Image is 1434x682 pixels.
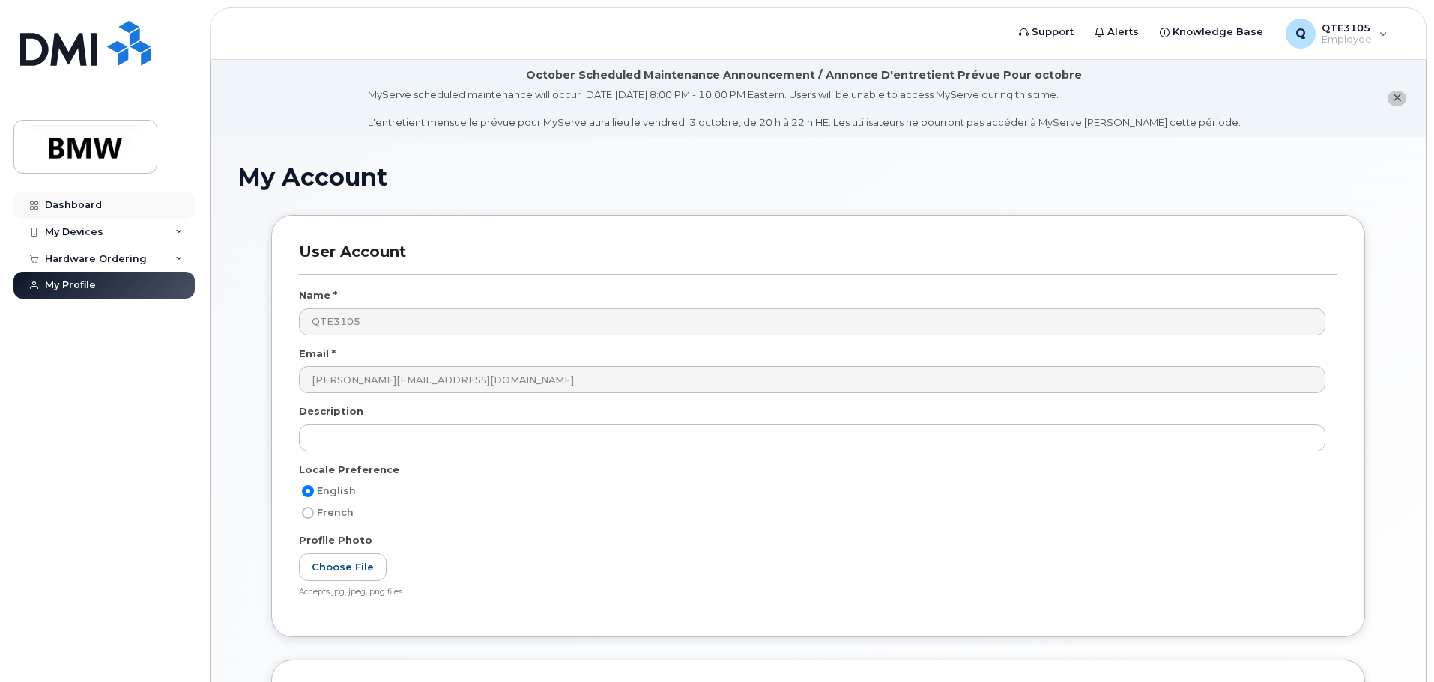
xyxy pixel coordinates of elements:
label: Name * [299,288,337,302]
div: Accepts jpg, jpeg, png files [299,587,1325,598]
h3: User Account [299,243,1337,275]
label: Choose File [299,553,387,581]
label: Profile Photo [299,533,372,547]
input: English [302,485,314,497]
input: French [302,507,314,519]
span: French [317,507,354,518]
label: Description [299,404,363,418]
div: October Scheduled Maintenance Announcement / Annonce D'entretient Prévue Pour octobre [526,67,1082,83]
span: English [317,485,356,496]
label: Email * [299,347,336,361]
button: close notification [1388,91,1406,106]
div: MyServe scheduled maintenance will occur [DATE][DATE] 8:00 PM - 10:00 PM Eastern. Users will be u... [368,88,1241,130]
iframe: Messenger Launcher [1369,617,1423,671]
h1: My Account [238,164,1399,190]
label: Locale Preference [299,463,399,477]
